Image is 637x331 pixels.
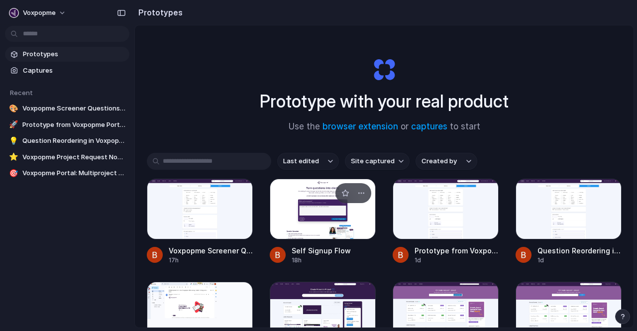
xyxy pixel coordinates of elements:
[270,179,376,265] a: Self Signup FlowSelf Signup Flow18h
[289,120,480,133] span: Use the or to start
[5,63,129,78] a: Captures
[345,153,410,170] button: Site captured
[411,121,447,131] a: captures
[23,8,56,18] span: Voxpopme
[277,153,339,170] button: Last edited
[22,152,125,162] span: Voxpopme Project Request Notification Email
[5,166,129,181] a: 🎯Voxpopme Portal: Multiproject Analysis with Tutorial Checklist
[9,136,18,146] div: 💡
[9,152,18,162] div: ⭐
[5,133,129,148] a: 💡Question Reordering in Voxpopme Portal
[5,117,129,132] a: 🚀Prototype from Voxpopme Portal: Screener Questions
[9,120,18,130] div: 🚀
[22,168,125,178] span: Voxpopme Portal: Multiproject Analysis with Tutorial Checklist
[292,256,376,265] div: 18h
[147,179,253,265] a: Voxpopme Screener Questions Reordering FeatureVoxpopme Screener Questions Reordering Feature17h
[422,156,457,166] span: Created by
[23,66,125,76] span: Captures
[22,136,125,146] span: Question Reordering in Voxpopme Portal
[416,153,477,170] button: Created by
[5,101,129,116] a: 🎨Voxpopme Screener Questions Reordering Feature
[5,5,71,21] button: Voxpopme
[22,104,125,113] span: Voxpopme Screener Questions Reordering Feature
[415,256,499,265] div: 1d
[22,120,125,130] span: Prototype from Voxpopme Portal: Screener Questions
[537,245,622,256] span: Question Reordering in Voxpopme Portal
[9,168,18,178] div: 🎯
[169,256,253,265] div: 17h
[134,6,183,18] h2: Prototypes
[292,245,376,256] span: Self Signup Flow
[516,179,622,265] a: Question Reordering in Voxpopme PortalQuestion Reordering in Voxpopme Portal1d
[9,104,18,113] div: 🎨
[10,89,33,97] span: Recent
[283,156,319,166] span: Last edited
[393,179,499,265] a: Prototype from Voxpopme Portal: Screener QuestionsPrototype from Voxpopme Portal: Screener Questi...
[351,156,395,166] span: Site captured
[415,245,499,256] span: Prototype from Voxpopme Portal: Screener Questions
[5,150,129,165] a: ⭐Voxpopme Project Request Notification Email
[23,49,125,59] span: Prototypes
[537,256,622,265] div: 1d
[5,47,129,62] a: Prototypes
[260,88,509,114] h1: Prototype with your real product
[169,245,253,256] span: Voxpopme Screener Questions Reordering Feature
[322,121,398,131] a: browser extension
